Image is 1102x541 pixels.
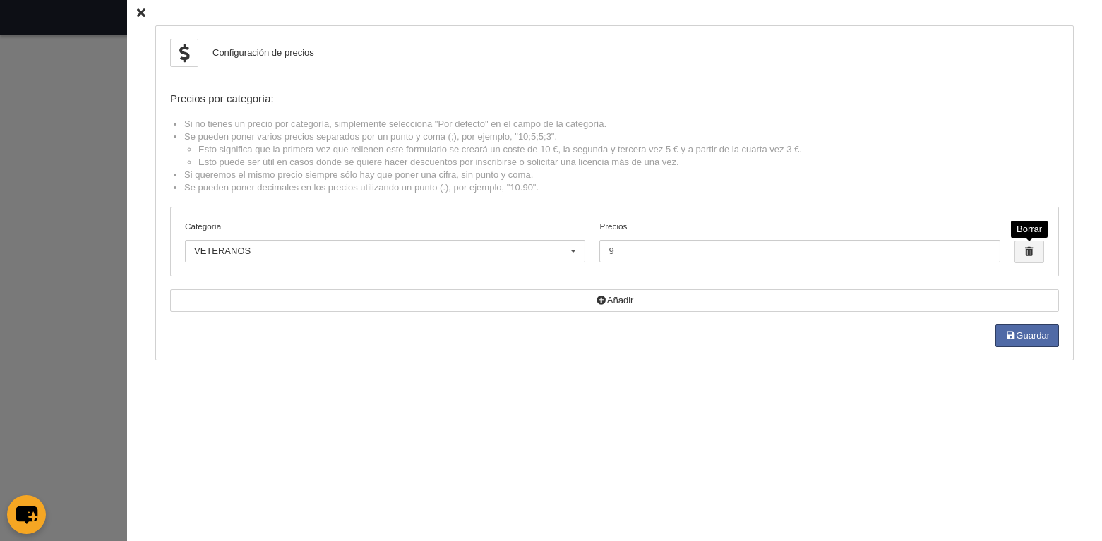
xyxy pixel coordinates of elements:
li: Esto significa que la primera vez que rellenen este formulario se creará un coste de 10 €, la seg... [198,143,1059,156]
li: Se pueden poner decimales en los precios utilizando un punto (.), por ejemplo, "10.90". [184,181,1059,194]
li: Esto puede ser útil en casos donde se quiere hacer descuentos por inscribirse o solicitar una lic... [198,156,1059,169]
i: Cerrar [137,8,145,18]
label: Precios [599,220,1000,262]
li: Si queremos el mismo precio siempre sólo hay que poner una cifra, sin punto y coma. [184,169,1059,181]
label: Categoría [185,220,585,233]
span: VETERANOS [194,245,251,256]
li: Si no tienes un precio por categoría, simplemente selecciona "Por defecto" en el campo de la cate... [184,118,1059,130]
button: chat-button [7,495,46,534]
button: Guardar [995,324,1059,347]
button: Añadir [170,289,1059,312]
input: Precios [599,240,1000,262]
li: Se pueden poner varios precios separados por un punto y coma (;), por ejemplo, "10;5;5;3". [184,130,1059,169]
div: Configuración de precios [212,47,314,59]
div: Precios por categoría: [170,93,1059,105]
